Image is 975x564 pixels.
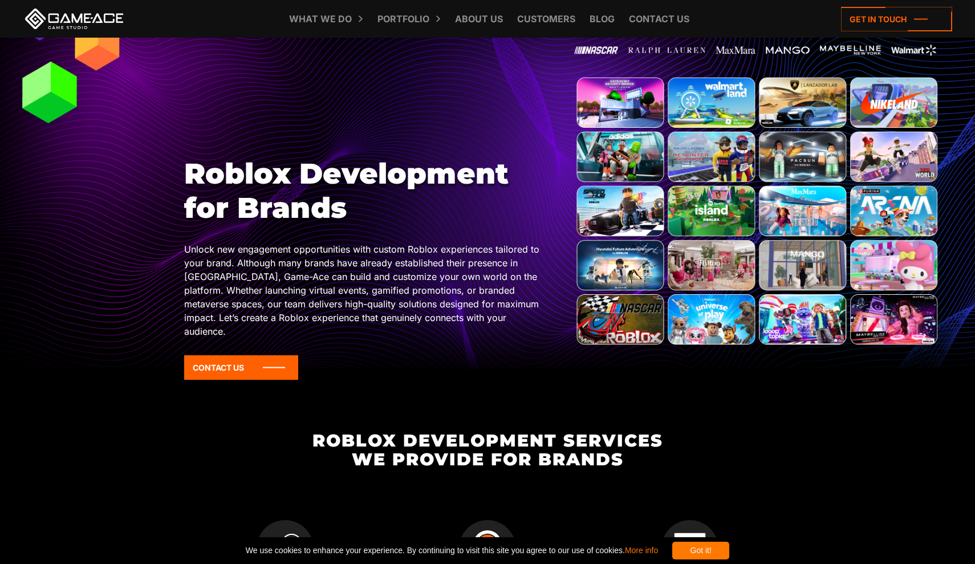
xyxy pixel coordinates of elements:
a: Contact Us [184,355,298,380]
p: Unlock new engagement opportunities with custom Roblox experiences tailored to your brand. Althou... [184,242,548,338]
h2: Roblox Development Services We Provide for Brands [184,431,791,469]
h1: Roblox Development for Brands [184,157,548,225]
a: Get in touch [841,7,952,31]
div: Got it! [672,542,729,559]
a: More info [625,546,658,555]
span: We use cookies to enhance your experience. By continuing to visit this site you agree to our use ... [246,542,658,559]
